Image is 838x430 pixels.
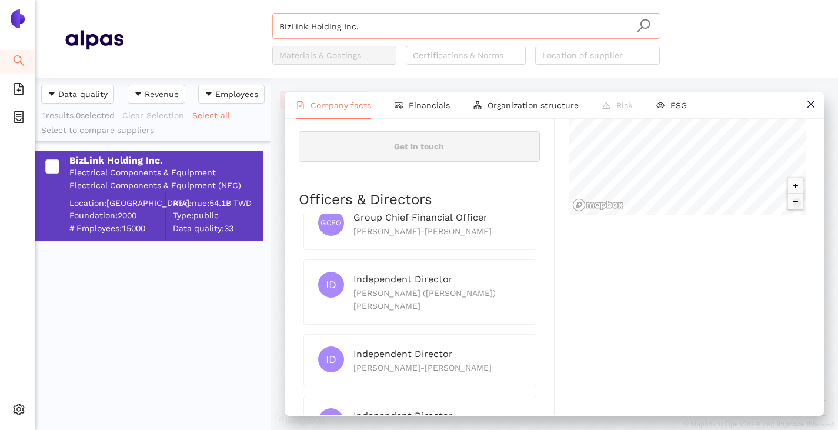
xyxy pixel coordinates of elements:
[572,198,624,212] a: Mapbox logo
[788,178,803,194] button: Zoom in
[616,101,633,110] span: Risk
[69,167,262,179] div: Electrical Components & Equipment
[65,25,123,54] img: Homepage
[353,361,522,374] div: [PERSON_NAME]-[PERSON_NAME]
[296,101,305,109] span: file-text
[326,346,336,372] span: ID
[69,222,165,234] span: # Employees: 15000
[41,111,115,120] span: 1 results, 0 selected
[353,348,453,359] span: Independent Director
[326,272,336,298] span: ID
[353,410,453,421] span: Independent Director
[320,214,341,232] span: GCFO
[192,106,238,125] button: Select all
[41,85,114,104] button: caret-downData quality
[48,90,56,99] span: caret-down
[788,194,803,209] button: Zoom out
[122,106,192,125] button: Clear Selection
[198,85,265,104] button: caret-downEmployees
[602,101,610,109] span: warning
[797,92,824,118] button: close
[13,107,25,131] span: container
[353,225,522,238] div: [PERSON_NAME]-[PERSON_NAME]
[134,90,142,99] span: caret-down
[311,101,371,110] span: Company facts
[205,90,213,99] span: caret-down
[353,286,522,312] div: [PERSON_NAME] ([PERSON_NAME]) [PERSON_NAME]
[670,101,687,110] span: ESG
[128,85,185,104] button: caret-downRevenue
[488,101,579,110] span: Organization structure
[806,99,816,109] span: close
[473,101,482,109] span: apartment
[395,101,403,109] span: fund-view
[69,180,262,192] div: Electrical Components & Equipment (NEC)
[173,222,262,234] span: Data quality: 33
[41,125,265,136] div: Select to compare suppliers
[69,197,165,209] div: Location: [GEOGRAPHIC_DATA]
[353,274,453,285] span: Independent Director
[173,210,262,222] span: Type: public
[13,79,25,102] span: file-add
[69,210,165,222] span: Foundation: 2000
[8,9,27,28] img: Logo
[13,399,25,423] span: setting
[299,190,540,210] h2: Officers & Directors
[13,51,25,74] span: search
[636,18,651,33] span: search
[656,101,665,109] span: eye
[145,88,179,101] span: Revenue
[58,88,108,101] span: Data quality
[215,88,258,101] span: Employees
[192,109,230,122] span: Select all
[173,197,262,209] div: Revenue: 54.1B TWD
[353,212,488,223] span: Group Chief Financial Officer
[409,101,450,110] span: Financials
[69,154,262,167] div: BizLink Holding Inc.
